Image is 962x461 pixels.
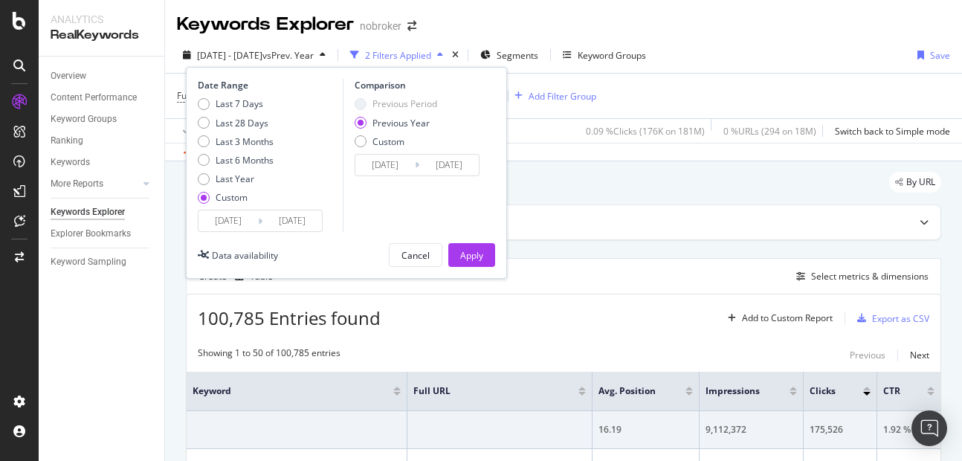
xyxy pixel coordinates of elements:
span: Full URL [177,89,210,102]
input: End Date [419,155,479,175]
div: Previous Period [372,97,437,110]
div: Keyword Groups [51,112,117,127]
div: Previous Period [355,97,437,110]
div: Table [250,272,273,281]
a: Content Performance [51,90,154,106]
button: Previous [850,346,885,364]
div: Last 6 Months [198,154,274,167]
div: Previous Year [355,117,437,129]
span: Segments [497,49,538,62]
div: Analytics [51,12,152,27]
span: Full URL [413,384,556,398]
button: 2 Filters Applied [344,43,449,67]
button: Cancel [389,243,442,267]
a: Keyword Sampling [51,254,154,270]
div: Keywords [51,155,90,170]
div: times [449,48,462,62]
div: More Reports [51,176,103,192]
div: Last 7 Days [216,97,263,110]
div: Custom [372,135,404,148]
div: Add to Custom Report [742,314,833,323]
div: 1.92 % [883,423,934,436]
button: Add Filter Group [509,87,596,105]
div: 2 Filters Applied [365,49,431,62]
div: Ranking [51,133,83,149]
div: Save [930,49,950,62]
button: [DATE] - [DATE]vsPrev. Year [177,43,332,67]
span: 100,785 Entries found [198,306,381,330]
div: 0.09 % Clicks ( 176K on 181M ) [586,125,705,138]
a: Ranking [51,133,154,149]
a: Keyword Groups [51,112,154,127]
div: Last 28 Days [216,117,268,129]
div: Select metrics & dimensions [811,270,929,283]
div: Keyword Groups [578,49,646,62]
div: Overview [51,68,86,84]
span: CTR [883,384,905,398]
button: Export as CSV [851,306,929,330]
button: Keyword Groups [557,43,652,67]
div: Last 3 Months [216,135,274,148]
div: Last 3 Months [198,135,274,148]
div: RealKeywords [51,27,152,44]
div: Open Intercom Messenger [911,410,947,446]
div: Cancel [401,249,430,262]
span: By URL [906,178,935,187]
div: Export as CSV [872,312,929,325]
div: Keyword Sampling [51,254,126,270]
div: Switch back to Simple mode [835,125,950,138]
div: Content Performance [51,90,137,106]
div: Keywords Explorer [177,12,354,37]
div: Add Filter Group [529,90,596,103]
span: Keyword [193,384,371,398]
div: Keywords Explorer [51,204,125,220]
div: arrow-right-arrow-left [407,21,416,31]
div: Previous [850,349,885,361]
button: Save [911,43,950,67]
span: [DATE] - [DATE] [197,49,262,62]
div: Comparison [355,79,484,91]
a: Explorer Bookmarks [51,226,154,242]
div: Custom [198,191,274,204]
div: 9,112,372 [706,423,797,436]
a: Overview [51,68,154,84]
div: 175,526 [810,423,871,436]
input: Start Date [198,210,258,231]
button: Apply [448,243,495,267]
div: Last 28 Days [198,117,274,129]
div: nobroker [360,19,401,33]
div: Custom [216,191,248,204]
div: Date Range [198,79,339,91]
div: Apply [460,249,483,262]
div: Showing 1 to 50 of 100,785 entries [198,346,340,364]
div: Last 6 Months [216,154,274,167]
button: Add to Custom Report [722,306,833,330]
div: legacy label [889,172,941,193]
div: 16.19 [598,423,693,436]
button: Segments [474,43,544,67]
button: Select metrics & dimensions [790,268,929,286]
div: Last Year [198,173,274,185]
button: Apply [177,119,220,143]
span: vs Prev. Year [262,49,314,62]
div: Next [910,349,929,361]
span: Avg. Position [598,384,663,398]
div: Last 7 Days [198,97,274,110]
div: 0 % URLs ( 294 on 18M ) [723,125,816,138]
span: Clicks [810,384,841,398]
div: Previous Year [372,117,430,129]
a: Keywords [51,155,154,170]
a: Keywords Explorer [51,204,154,220]
a: More Reports [51,176,139,192]
div: Custom [355,135,437,148]
input: End Date [262,210,322,231]
div: Last Year [216,173,254,185]
button: Switch back to Simple mode [829,119,950,143]
div: Explorer Bookmarks [51,226,131,242]
span: Impressions [706,384,767,398]
div: Data availability [212,249,278,262]
input: Start Date [355,155,415,175]
button: Next [910,346,929,364]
